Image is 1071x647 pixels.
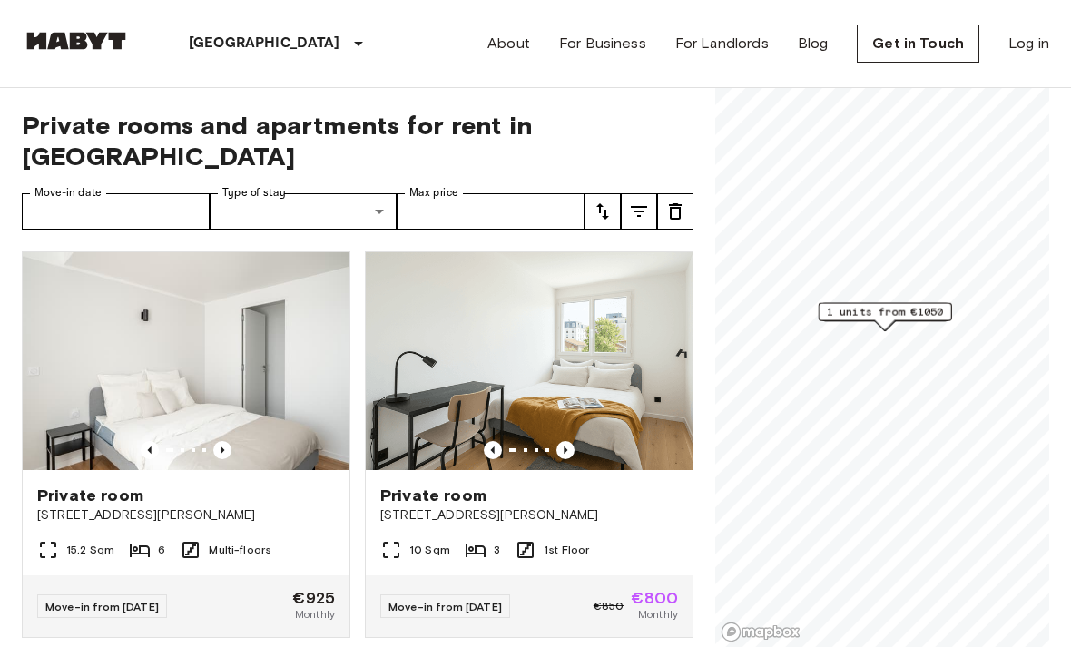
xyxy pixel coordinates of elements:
a: Blog [798,33,829,54]
span: [STREET_ADDRESS][PERSON_NAME] [37,506,335,524]
a: For Business [559,33,646,54]
label: Max price [409,185,458,201]
span: Monthly [295,606,335,622]
button: Previous image [141,441,159,459]
span: Private room [37,485,143,506]
div: Map marker [819,303,952,331]
span: Monthly [638,606,678,622]
span: Private room [380,485,486,506]
input: Choose date [22,193,210,230]
span: €925 [292,590,335,606]
span: 1 units from €1050 [827,304,944,320]
label: Move-in date [34,185,102,201]
a: Mapbox logo [721,622,801,642]
a: Log in [1008,33,1049,54]
a: For Landlords [675,33,769,54]
a: Marketing picture of unit FR-18-003-003-04Previous imagePrevious imagePrivate room[STREET_ADDRESS... [22,251,350,638]
span: 15.2 Sqm [66,542,114,558]
div: Map marker [822,303,949,331]
span: Move-in from [DATE] [388,600,502,613]
div: Map marker [821,303,948,331]
label: Type of stay [222,185,286,201]
span: 3 [494,542,500,558]
span: Private rooms and apartments for rent in [GEOGRAPHIC_DATA] [22,110,693,172]
button: Previous image [484,441,502,459]
span: Move-in from [DATE] [45,600,159,613]
span: 1st Floor [544,542,589,558]
a: About [487,33,530,54]
a: Get in Touch [857,25,979,63]
button: Previous image [213,441,231,459]
span: [STREET_ADDRESS][PERSON_NAME] [380,506,678,524]
img: Habyt [22,32,131,50]
span: Multi-floors [209,542,271,558]
button: tune [657,193,693,230]
p: [GEOGRAPHIC_DATA] [189,33,340,54]
a: Marketing picture of unit FR-18-002-015-03HPrevious imagePrevious imagePrivate room[STREET_ADDRES... [365,251,693,638]
button: tune [585,193,621,230]
span: 6 [158,542,165,558]
button: tune [621,193,657,230]
button: Previous image [556,441,575,459]
img: Marketing picture of unit FR-18-002-015-03H [366,252,693,470]
span: €800 [631,590,678,606]
span: 10 Sqm [409,542,450,558]
span: €850 [594,598,624,614]
img: Marketing picture of unit FR-18-003-003-04 [23,252,349,470]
